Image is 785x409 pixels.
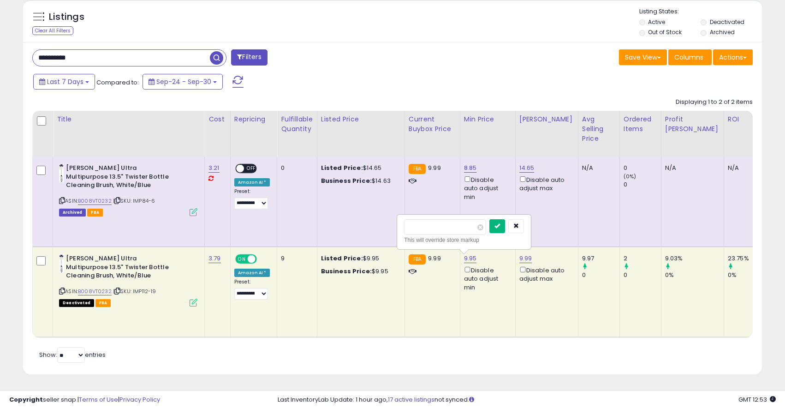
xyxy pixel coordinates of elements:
[281,114,313,134] div: Fulfillable Quantity
[519,265,571,283] div: Disable auto adjust max
[321,176,372,185] b: Business Price:
[321,267,372,276] b: Business Price:
[57,114,201,124] div: Title
[665,254,724,263] div: 9.03%
[59,164,197,215] div: ASIN:
[624,173,636,180] small: (0%)
[281,164,309,172] div: 0
[66,254,178,283] b: [PERSON_NAME] Ultra Multipurpose 13.5" Twister Bottle Cleaning Brush, White/Blue
[234,279,270,300] div: Preset:
[236,255,248,263] span: ON
[59,254,197,306] div: ASIN:
[464,265,508,292] div: Disable auto adjust min
[39,350,106,359] span: Show: entries
[648,18,665,26] label: Active
[409,254,426,265] small: FBA
[32,26,73,35] div: Clear All Filters
[464,174,508,201] div: Disable auto adjust min
[244,165,259,173] span: OFF
[95,299,111,307] span: FBA
[231,49,267,66] button: Filters
[428,163,441,172] span: 9.99
[59,299,94,307] span: All listings that are unavailable for purchase on Amazon for any reason other than out-of-stock
[728,164,758,172] div: N/A
[728,114,761,124] div: ROI
[208,114,226,124] div: Cost
[113,288,156,295] span: | SKU: IMP112-19
[143,74,223,90] button: Sep-24 - Sep-30
[321,164,398,172] div: $14.65
[648,28,682,36] label: Out of Stock
[388,395,434,404] a: 17 active listings
[59,209,86,217] span: Listings that have been deleted from Seller Central
[624,254,661,263] div: 2
[665,164,717,172] div: N/A
[78,288,112,295] a: B008VT0232
[281,254,309,263] div: 9
[409,114,456,134] div: Current Buybox Price
[33,74,95,90] button: Last 7 Days
[713,49,753,65] button: Actions
[9,396,160,404] div: seller snap | |
[464,254,477,263] a: 9.95
[624,180,661,189] div: 0
[639,7,762,16] p: Listing States:
[665,114,720,134] div: Profit [PERSON_NAME]
[624,271,661,279] div: 0
[674,53,703,62] span: Columns
[464,114,511,124] div: Min Price
[113,197,155,204] span: | SKU: IMP84-6
[321,267,398,276] div: $9.95
[676,98,753,107] div: Displaying 1 to 2 of 2 items
[321,254,363,263] b: Listed Price:
[582,271,619,279] div: 0
[234,114,274,124] div: Repricing
[59,254,64,273] img: 319TqrVGPeL._SL40_.jpg
[710,18,744,26] label: Deactivated
[738,395,776,404] span: 2025-10-9 12:53 GMT
[519,114,574,124] div: [PERSON_NAME]
[208,254,221,263] a: 3.79
[321,163,363,172] b: Listed Price:
[428,254,441,263] span: 9.99
[321,114,401,124] div: Listed Price
[9,395,43,404] strong: Copyright
[278,396,776,404] div: Last InventoryLab Update: 1 hour ago, not synced.
[66,164,178,192] b: [PERSON_NAME] Ultra Multipurpose 13.5" Twister Bottle Cleaning Brush, White/Blue
[321,177,398,185] div: $14.63
[234,188,270,209] div: Preset:
[624,114,657,134] div: Ordered Items
[582,114,616,144] div: Avg Selling Price
[156,77,211,86] span: Sep-24 - Sep-30
[234,269,270,277] div: Amazon AI *
[404,235,524,245] div: This will override store markup
[234,178,270,186] div: Amazon AI *
[96,78,139,87] span: Compared to:
[208,163,220,173] a: 3.21
[519,174,571,192] div: Disable auto adjust max
[119,395,160,404] a: Privacy Policy
[710,28,735,36] label: Archived
[582,254,619,263] div: 9.97
[619,49,667,65] button: Save View
[668,49,712,65] button: Columns
[49,11,84,24] h5: Listings
[59,164,64,182] img: 319TqrVGPeL._SL40_.jpg
[79,395,118,404] a: Terms of Use
[409,164,426,174] small: FBA
[728,254,765,263] div: 23.75%
[519,254,532,263] a: 9.99
[321,254,398,263] div: $9.95
[728,271,765,279] div: 0%
[582,164,613,172] div: N/A
[78,197,112,205] a: B008VT0232
[256,255,270,263] span: OFF
[464,163,477,173] a: 8.85
[665,271,724,279] div: 0%
[87,209,103,217] span: FBA
[519,163,535,173] a: 14.65
[624,164,661,172] div: 0
[47,77,83,86] span: Last 7 Days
